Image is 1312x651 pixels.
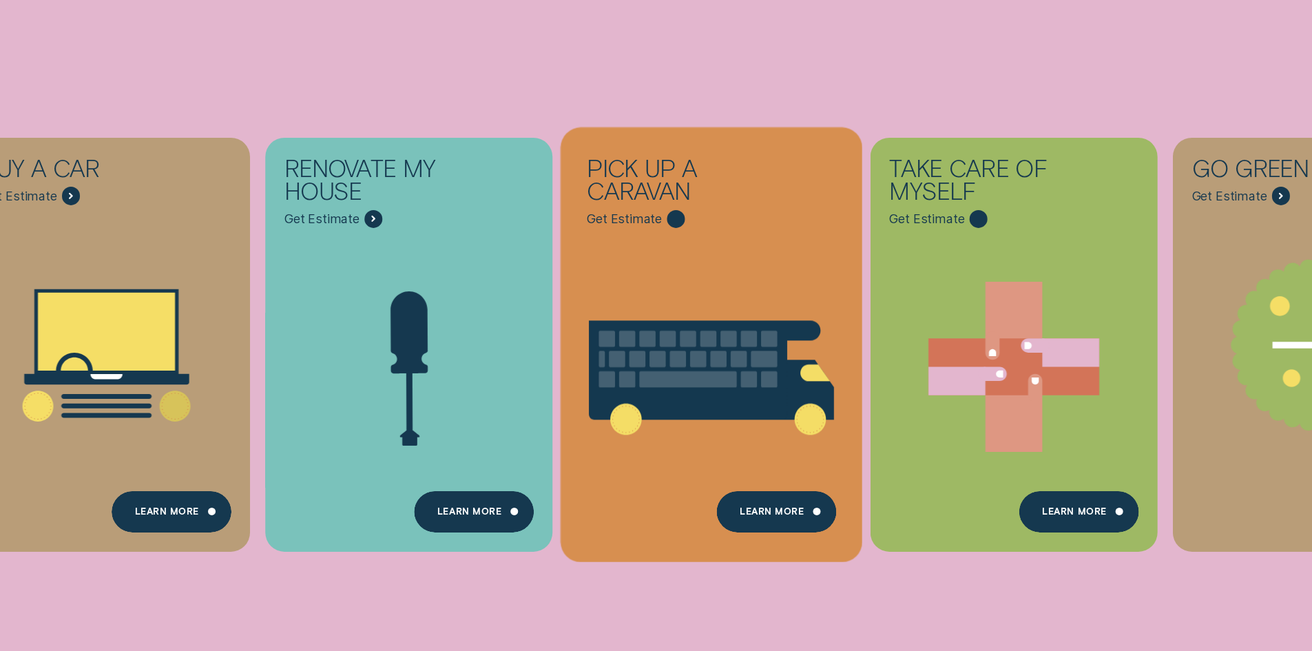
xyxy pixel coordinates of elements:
[1192,189,1267,204] span: Get Estimate
[717,491,836,533] a: Learn More
[284,211,360,227] span: Get Estimate
[112,491,231,533] a: Learn More
[284,156,468,209] div: Renovate My House
[1019,491,1138,533] a: Learn more
[265,137,552,539] a: Renovate My House - Learn more
[568,137,855,539] a: Pick up a caravan - Learn more
[889,156,1073,209] div: Take care of myself
[587,156,771,209] div: Pick up a caravan
[889,211,964,227] span: Get Estimate
[587,211,662,227] span: Get Estimate
[871,137,1158,539] a: Take care of myself - Learn more
[415,491,534,533] a: Learn more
